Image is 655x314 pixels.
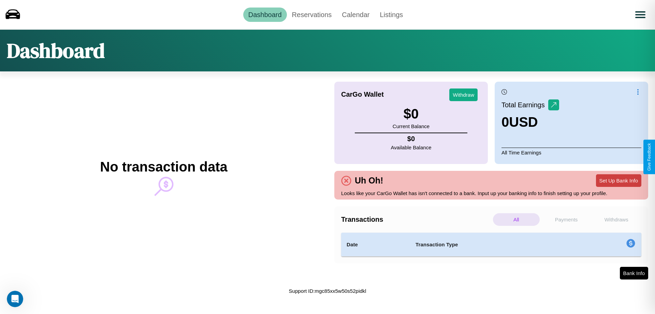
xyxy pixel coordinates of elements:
[501,114,559,130] h3: 0 USD
[341,233,641,257] table: simple table
[341,91,384,98] h4: CarGo Wallet
[347,241,405,249] h4: Date
[7,291,23,307] iframe: Intercom live chat
[243,8,287,22] a: Dashboard
[593,213,640,226] p: Withdraws
[416,241,570,249] h4: Transaction Type
[596,174,641,187] button: Set Up Bank Info
[391,143,432,152] p: Available Balance
[393,106,430,122] h3: $ 0
[501,99,548,111] p: Total Earnings
[543,213,590,226] p: Payments
[647,143,652,171] div: Give Feedback
[393,122,430,131] p: Current Balance
[501,148,641,157] p: All Time Earnings
[100,159,227,175] h2: No transaction data
[7,37,105,65] h1: Dashboard
[391,135,432,143] h4: $ 0
[493,213,540,226] p: All
[375,8,408,22] a: Listings
[337,8,375,22] a: Calendar
[449,88,478,101] button: Withdraw
[341,216,491,223] h4: Transactions
[289,286,366,296] p: Support ID: mgc85xx5w50s52pidkl
[631,5,650,24] button: Open menu
[351,176,387,186] h4: Uh Oh!
[287,8,337,22] a: Reservations
[341,189,641,198] p: Looks like your CarGo Wallet has isn't connected to a bank. Input up your banking info to finish ...
[620,267,648,279] button: Bank Info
